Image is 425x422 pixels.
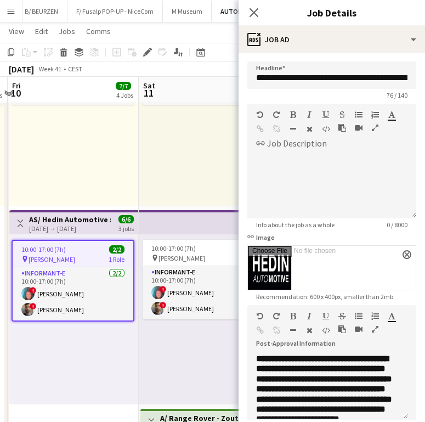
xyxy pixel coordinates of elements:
span: 1 Role [109,255,124,263]
button: Paste as plain text [338,123,346,132]
span: 2/2 [109,245,124,254]
button: Undo [256,110,264,119]
button: Fullscreen [371,123,379,132]
button: Italic [305,110,313,119]
button: Insert video [355,325,362,334]
app-card-role: Informant-e2/210:00-17:00 (7h)![PERSON_NAME]![PERSON_NAME] [143,266,265,319]
div: [DATE] → [DATE] [29,224,111,233]
app-job-card: 10:00-17:00 (7h)2/2 [PERSON_NAME]1 RoleInformant-e2/210:00-17:00 (7h)![PERSON_NAME]![PERSON_NAME] [143,240,265,319]
app-job-card: 10:00-17:00 (7h)2/2 [PERSON_NAME]1 RoleInformant-e2/210:00-17:00 (7h)![PERSON_NAME]![PERSON_NAME] [12,240,134,322]
span: [PERSON_NAME] [29,255,75,263]
span: Recommendation: 600 x 400px, smaller than 2mb [247,292,402,301]
span: 10 [10,87,21,99]
span: 11 [141,87,155,99]
button: Bold [289,110,297,119]
button: Underline [322,312,330,320]
span: Comms [86,26,111,36]
button: Redo [273,312,280,320]
div: [DATE] [9,64,34,75]
button: Unordered List [355,110,362,119]
h3: Job Details [239,5,425,20]
button: HTML Code [322,326,330,335]
button: Clear Formatting [305,326,313,335]
button: B/ BEURZEN [16,1,67,22]
span: 7/7 [116,82,131,90]
span: Sat [143,81,155,91]
span: Fri [12,81,21,91]
button: Fullscreen [371,325,379,334]
button: Ordered List [371,312,379,320]
span: 6/6 [118,215,134,223]
span: 10:00-17:00 (7h) [151,244,196,252]
button: Italic [305,312,313,320]
a: Jobs [54,24,80,38]
span: ! [160,302,166,308]
span: Jobs [59,26,75,36]
h3: AS/ Hedin Automotive : NIO + FIREFLY - Knokke Zoute Grand Prix (10+11+12/10) [29,215,111,224]
button: Underline [322,110,330,119]
span: Week 41 [36,65,64,73]
button: Horizontal Line [289,326,297,335]
button: Text Color [388,110,395,119]
button: Unordered List [355,312,362,320]
span: 0 / 8000 [378,221,416,229]
span: Edit [35,26,48,36]
div: 3 jobs [118,223,134,233]
button: HTML Code [322,125,330,133]
button: Paste as plain text [338,325,346,334]
button: Bold [289,312,297,320]
span: Info about the job as a whole [247,221,343,229]
span: 10:00-17:00 (7h) [21,245,66,254]
button: M Museum [163,1,212,22]
button: Strikethrough [338,110,346,119]
span: ! [30,303,36,310]
button: Insert video [355,123,362,132]
a: View [4,24,29,38]
div: Job Ad [239,26,425,53]
span: View [9,26,24,36]
button: F/ Fusalp POP-UP - NiceCom [67,1,163,22]
a: Edit [31,24,52,38]
button: Ordered List [371,110,379,119]
div: CEST [68,65,82,73]
button: Text Color [388,312,395,320]
a: Comms [82,24,115,38]
span: [PERSON_NAME] [158,254,205,262]
span: ! [30,287,36,294]
div: 4 Jobs [116,91,133,99]
span: ! [160,286,166,292]
span: 76 / 140 [378,91,416,99]
app-card-role: Informant-e2/210:00-17:00 (7h)![PERSON_NAME]![PERSON_NAME] [13,267,133,320]
button: Horizontal Line [289,125,297,133]
button: AUTOMOTIVE [212,1,270,22]
button: Redo [273,110,280,119]
button: Undo [256,312,264,320]
button: Clear Formatting [305,125,313,133]
button: Strikethrough [338,312,346,320]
